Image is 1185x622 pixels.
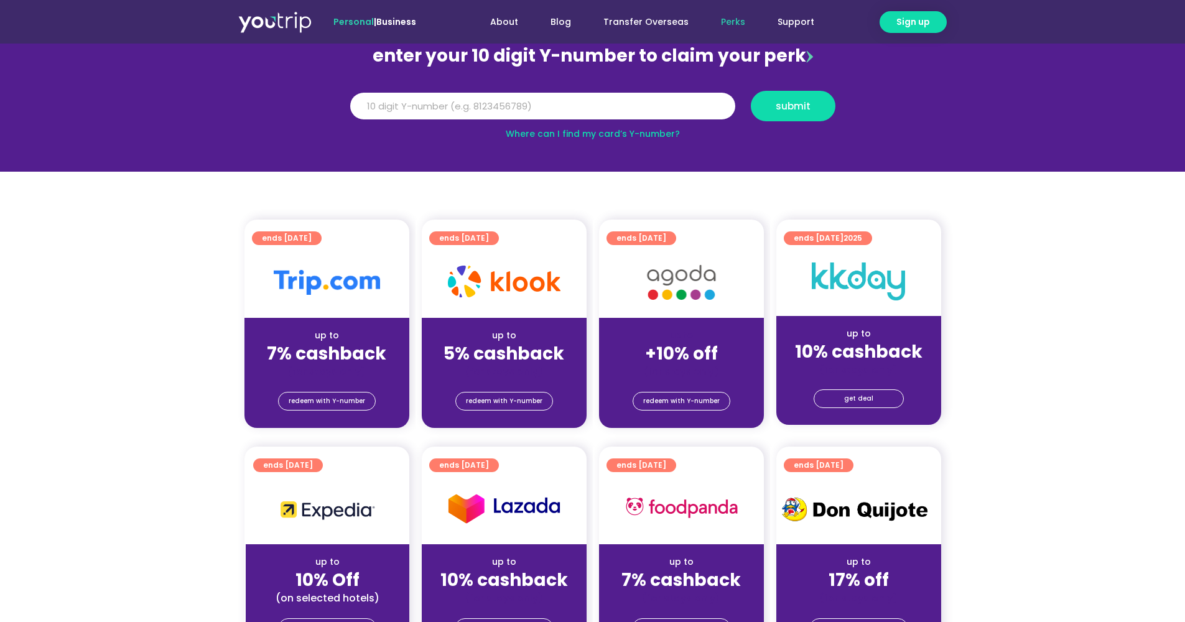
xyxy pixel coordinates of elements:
[587,11,705,34] a: Transfer Overseas
[795,340,922,364] strong: 10% cashback
[256,592,399,605] div: (on selected hotels)
[429,458,499,472] a: ends [DATE]
[844,390,873,407] span: get deal
[606,231,676,245] a: ends [DATE]
[784,231,872,245] a: ends [DATE]2025
[794,458,843,472] span: ends [DATE]
[786,327,931,340] div: up to
[344,40,842,72] div: enter your 10 digit Y-number to claim your perk
[450,11,830,34] nav: Menu
[633,392,730,411] a: redeem with Y-number
[843,233,862,243] span: 2025
[289,392,365,410] span: redeem with Y-number
[705,11,761,34] a: Perks
[439,458,489,472] span: ends [DATE]
[751,91,835,121] button: submit
[333,16,416,28] span: |
[350,93,735,120] input: 10 digit Y-number (e.g. 8123456789)
[784,458,853,472] a: ends [DATE]
[616,231,666,245] span: ends [DATE]
[267,341,386,366] strong: 7% cashback
[829,568,889,592] strong: 17% off
[534,11,587,34] a: Blog
[609,365,754,378] div: (for stays only)
[256,555,399,569] div: up to
[609,555,754,569] div: up to
[455,392,553,411] a: redeem with Y-number
[606,458,676,472] a: ends [DATE]
[761,11,830,34] a: Support
[333,16,374,28] span: Personal
[295,568,360,592] strong: 10% Off
[814,389,904,408] a: get deal
[621,568,741,592] strong: 7% cashback
[896,16,930,29] span: Sign up
[376,16,416,28] a: Business
[439,231,489,245] span: ends [DATE]
[786,555,931,569] div: up to
[262,231,312,245] span: ends [DATE]
[616,458,666,472] span: ends [DATE]
[252,231,322,245] a: ends [DATE]
[786,363,931,376] div: (for stays only)
[506,128,680,140] a: Where can I find my card’s Y-number?
[643,392,720,410] span: redeem with Y-number
[444,341,564,366] strong: 5% cashback
[786,592,931,605] div: (for stays only)
[432,365,577,378] div: (for stays only)
[794,231,862,245] span: ends [DATE]
[432,555,577,569] div: up to
[776,101,811,111] span: submit
[645,341,718,366] strong: +10% off
[609,592,754,605] div: (for stays only)
[263,458,313,472] span: ends [DATE]
[880,11,947,33] a: Sign up
[429,231,499,245] a: ends [DATE]
[254,365,399,378] div: (for stays only)
[254,329,399,342] div: up to
[670,329,693,341] span: up to
[350,91,835,131] form: Y Number
[253,458,323,472] a: ends [DATE]
[440,568,568,592] strong: 10% cashback
[432,329,577,342] div: up to
[278,392,376,411] a: redeem with Y-number
[474,11,534,34] a: About
[466,392,542,410] span: redeem with Y-number
[432,592,577,605] div: (for stays only)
